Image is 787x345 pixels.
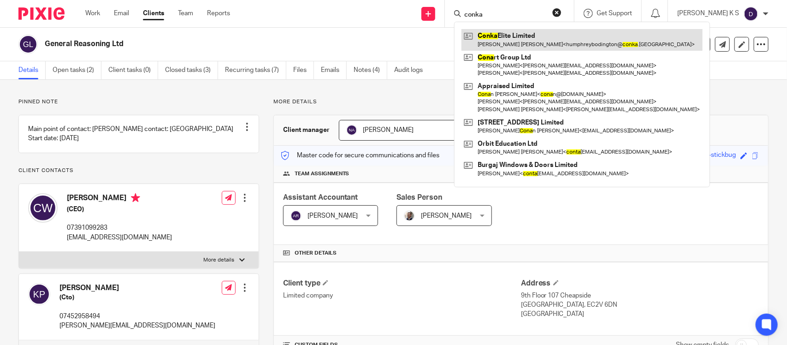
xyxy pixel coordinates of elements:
p: [PERSON_NAME] K S [677,9,739,18]
a: Email [114,9,129,18]
img: svg%3E [18,35,38,54]
h4: [PERSON_NAME] [59,283,215,293]
h4: [PERSON_NAME] [67,193,172,205]
p: [GEOGRAPHIC_DATA] [521,309,759,319]
p: 07452958494 [59,312,215,321]
p: [PERSON_NAME][EMAIL_ADDRESS][DOMAIN_NAME] [59,321,215,330]
img: Matt%20Circle.png [404,210,415,221]
img: Pixie [18,7,65,20]
a: Audit logs [394,61,430,79]
p: More details [204,256,235,264]
a: Reports [207,9,230,18]
p: [GEOGRAPHIC_DATA], EC2V 6DN [521,300,759,309]
a: Emails [321,61,347,79]
span: Get Support [597,10,632,17]
span: Team assignments [295,170,349,178]
h4: Client type [283,279,521,288]
p: [EMAIL_ADDRESS][DOMAIN_NAME] [67,233,172,242]
a: Work [85,9,100,18]
p: 07391099283 [67,223,172,232]
p: 9th Floor 107 Cheapside [521,291,759,300]
a: Closed tasks (3) [165,61,218,79]
img: svg%3E [28,193,58,223]
img: svg%3E [28,283,50,305]
h5: (CEO) [67,205,172,214]
a: Team [178,9,193,18]
a: Recurring tasks (7) [225,61,286,79]
a: Client tasks (0) [108,61,158,79]
span: [PERSON_NAME] [421,213,472,219]
img: svg%3E [346,125,357,136]
span: Assistant Accountant [283,194,358,201]
img: svg%3E [290,210,302,221]
span: [PERSON_NAME] [308,213,358,219]
h2: General Reasoning Ltd [45,39,523,49]
h3: Client manager [283,125,330,135]
h5: (Cto) [59,293,215,302]
h4: Address [521,279,759,288]
a: Open tasks (2) [53,61,101,79]
input: Search [463,11,546,19]
a: Details [18,61,46,79]
button: Clear [552,8,562,17]
a: Clients [143,9,164,18]
span: [PERSON_NAME] [363,127,414,133]
p: Limited company [283,291,521,300]
i: Primary [131,193,140,202]
p: Client contacts [18,167,259,174]
p: Pinned note [18,98,259,106]
span: Other details [295,250,337,257]
span: Sales Person [396,194,442,201]
img: svg%3E [744,6,758,21]
a: Notes (4) [354,61,387,79]
p: Master code for secure communications and files [281,151,440,160]
a: Files [293,61,314,79]
p: More details [273,98,769,106]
